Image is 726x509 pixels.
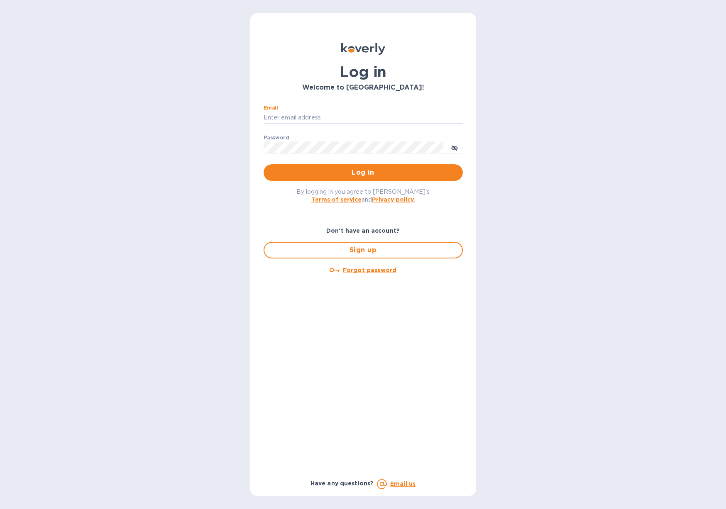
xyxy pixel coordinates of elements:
a: Privacy policy [372,196,414,203]
img: Koverly [341,43,385,55]
label: Email [264,105,278,110]
button: Log in [264,164,463,181]
b: Don't have an account? [326,227,400,234]
span: By logging in you agree to [PERSON_NAME]'s and . [296,188,430,203]
input: Enter email address [264,112,463,124]
button: Sign up [264,242,463,258]
a: Terms of service [311,196,362,203]
b: Have any questions? [310,480,374,487]
span: Log in [270,168,456,178]
h1: Log in [264,63,463,80]
span: Sign up [271,245,455,255]
label: Password [264,135,289,140]
h3: Welcome to [GEOGRAPHIC_DATA]! [264,84,463,92]
button: toggle password visibility [446,139,463,156]
u: Forgot password [343,267,396,273]
a: Email us [390,480,416,487]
